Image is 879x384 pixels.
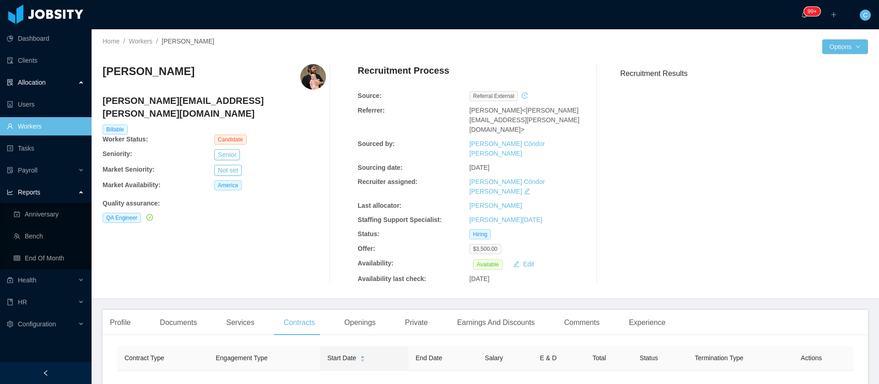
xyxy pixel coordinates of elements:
div: Openings [337,310,383,335]
a: icon: teamBench [14,227,84,245]
i: icon: plus [830,11,837,18]
h4: Recruitment Process [358,64,449,77]
span: Total [592,354,606,362]
span: [PERSON_NAME] [469,107,522,114]
span: HR [18,298,27,306]
div: Profile [103,310,138,335]
span: Health [18,276,36,284]
i: icon: medicine-box [7,277,13,283]
a: icon: carry-outAnniversary [14,205,84,223]
span: Hiring [469,229,491,239]
a: icon: check-circle [145,214,153,221]
i: icon: history [521,92,528,99]
button: Not set [214,165,242,176]
b: Availability last check: [358,275,426,282]
div: Experience [622,310,673,335]
a: icon: pie-chartDashboard [7,29,84,48]
a: [PERSON_NAME][DATE] [469,216,542,223]
b: Offer: [358,245,375,252]
span: <[PERSON_NAME][EMAIL_ADDRESS][PERSON_NAME][DOMAIN_NAME]> [469,107,579,133]
span: Termination Type [695,354,743,362]
h4: [PERSON_NAME][EMAIL_ADDRESS][PERSON_NAME][DOMAIN_NAME] [103,94,326,120]
span: Referral external [469,91,518,101]
b: Market Availability: [103,181,161,189]
span: E & D [540,354,557,362]
b: Staffing Support Specialist: [358,216,442,223]
button: Optionsicon: down [822,39,868,54]
span: Candidate [214,135,247,145]
span: Contract Type [125,354,164,362]
h3: [PERSON_NAME] [103,64,195,79]
h3: Recruitment Results [620,68,868,79]
span: Engagement Type [216,354,267,362]
i: icon: caret-down [360,358,365,361]
a: icon: userWorkers [7,117,84,135]
span: [PERSON_NAME] [162,38,214,45]
b: Sourced by: [358,140,395,147]
b: Quality assurance : [103,200,160,207]
span: Allocation [18,79,46,86]
div: Documents [152,310,204,335]
span: Reports [18,189,40,196]
span: [DATE] [469,275,489,282]
i: icon: line-chart [7,189,13,195]
a: icon: tableEnd Of Month [14,249,84,267]
div: Private [398,310,435,335]
sup: 206 [804,7,820,16]
span: Billable [103,124,128,135]
b: Referrer: [358,107,385,114]
a: icon: profileTasks [7,139,84,157]
a: [PERSON_NAME] [469,202,522,209]
b: Availability: [358,260,393,267]
b: Last allocator: [358,202,402,209]
button: Senior [214,149,240,160]
i: icon: solution [7,79,13,86]
span: Salary [485,354,503,362]
a: [PERSON_NAME] Cóndor [PERSON_NAME] [469,140,545,157]
i: icon: bell [801,11,808,18]
span: End Date [416,354,442,362]
div: Earnings And Discounts [450,310,542,335]
a: icon: robotUsers [7,95,84,114]
span: / [156,38,158,45]
span: Configuration [18,320,56,328]
span: C [863,10,868,21]
i: icon: file-protect [7,167,13,173]
span: Status [640,354,658,362]
span: [DATE] [469,164,489,171]
span: / [123,38,125,45]
i: icon: edit [524,188,530,195]
img: 2df89af0-e152-4ac8-9993-c1d5e918f790_67b781257bd61-400w.png [300,64,326,90]
b: Sourcing date: [358,164,402,171]
div: Services [219,310,261,335]
b: Recruiter assigned: [358,178,418,185]
button: icon: editEdit [510,259,538,270]
i: icon: book [7,299,13,305]
b: Market Seniority: [103,166,155,173]
a: [PERSON_NAME] Cóndor [PERSON_NAME] [469,178,545,195]
a: Home [103,38,119,45]
span: QA Engineer [103,213,141,223]
span: Start Date [327,353,356,363]
span: America [214,180,242,190]
span: $3,500.00 [469,244,501,254]
i: icon: check-circle [146,214,153,221]
a: Workers [129,38,152,45]
b: Source: [358,92,381,99]
i: icon: caret-up [360,355,365,357]
b: Seniority: [103,150,132,157]
span: Actions [801,354,822,362]
a: icon: auditClients [7,51,84,70]
div: Comments [557,310,607,335]
b: Status: [358,230,379,238]
b: Worker Status: [103,135,148,143]
div: Contracts [277,310,322,335]
span: Payroll [18,167,38,174]
div: Sort [360,354,365,361]
i: icon: setting [7,321,13,327]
